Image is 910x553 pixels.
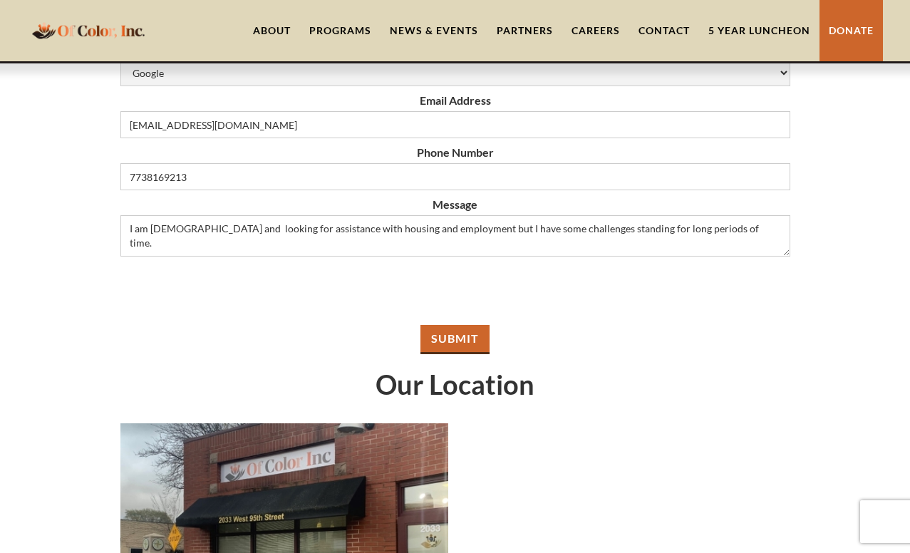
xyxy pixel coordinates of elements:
h1: Our Location [120,368,790,400]
label: Email Address [120,93,790,108]
input: Submit [420,325,490,354]
input: someone@example.com [120,111,790,138]
label: Message [120,197,790,212]
input: Phone Number [120,163,790,190]
iframe: reCAPTCHA [347,264,564,319]
a: home [28,14,149,47]
div: Programs [309,24,371,38]
label: Phone Number [120,145,790,160]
